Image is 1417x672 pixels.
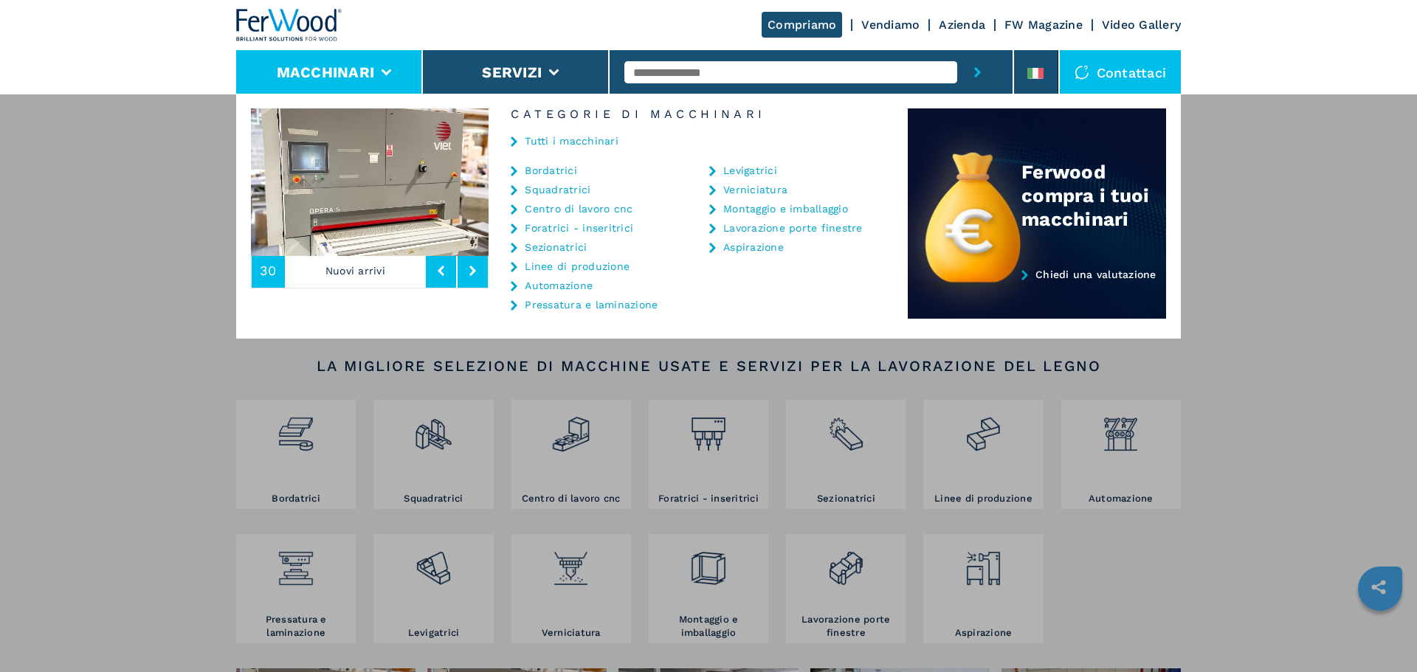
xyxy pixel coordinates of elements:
[525,165,577,176] a: Bordatrici
[260,264,277,277] span: 30
[525,261,630,271] a: Linee di produzione
[251,108,489,256] img: image
[723,242,784,252] a: Aspirazione
[957,50,998,94] button: submit-button
[236,9,342,41] img: Ferwood
[908,269,1166,319] a: Chiedi una valutazione
[723,223,863,233] a: Lavorazione porte finestre
[525,204,632,214] a: Centro di lavoro cnc
[1102,18,1181,32] a: Video Gallery
[525,136,618,146] a: Tutti i macchinari
[1060,50,1182,94] div: Contattaci
[525,299,658,310] a: Pressatura e laminazione
[525,242,587,252] a: Sezionatrici
[1004,18,1083,32] a: FW Magazine
[285,254,427,288] p: Nuovi arrivi
[762,12,842,38] a: Compriamo
[525,223,633,233] a: Foratrici - inseritrici
[489,108,726,256] img: image
[489,108,908,120] h6: Categorie di Macchinari
[1075,65,1089,80] img: Contattaci
[1021,160,1166,231] div: Ferwood compra i tuoi macchinari
[482,63,542,81] button: Servizi
[723,204,848,214] a: Montaggio e imballaggio
[723,184,787,195] a: Verniciatura
[861,18,920,32] a: Vendiamo
[723,165,777,176] a: Levigatrici
[277,63,375,81] button: Macchinari
[939,18,985,32] a: Azienda
[525,184,590,195] a: Squadratrici
[525,280,593,291] a: Automazione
